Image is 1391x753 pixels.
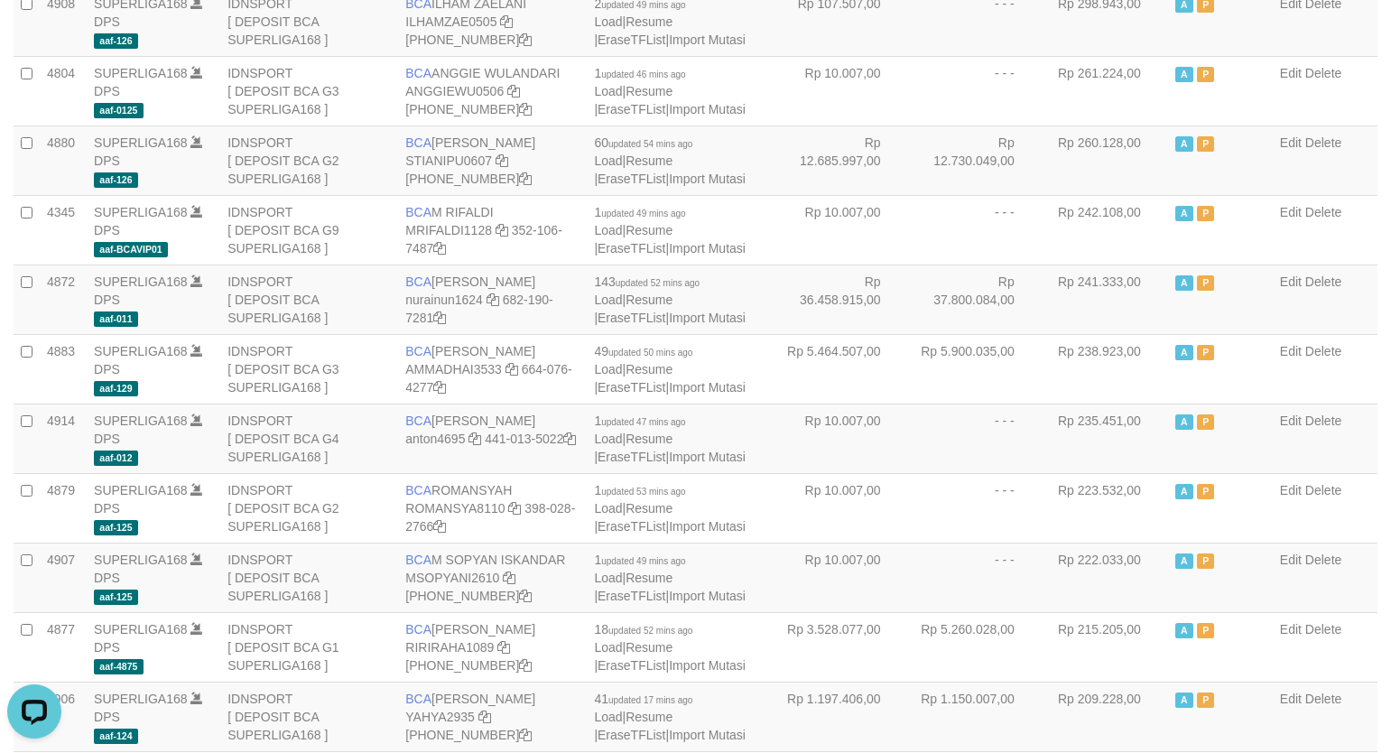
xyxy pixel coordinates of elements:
span: 60 [594,135,692,150]
a: EraseTFList [598,380,665,395]
a: Edit [1280,344,1302,358]
a: STIANIPU0607 [405,153,492,168]
td: 4879 [40,473,87,543]
a: Load [594,640,622,655]
span: updated 47 mins ago [601,417,685,427]
a: EraseTFList [598,241,665,256]
span: BCA [405,622,431,637]
a: ILHAMZAE0505 [405,14,496,29]
span: aaf-011 [94,311,138,327]
a: Load [594,84,622,98]
a: SUPERLIGA168 [94,622,188,637]
a: anton4695 [405,432,465,446]
a: Load [594,362,622,376]
a: SUPERLIGA168 [94,205,188,219]
td: Rp 242.108,00 [1042,195,1168,265]
a: EraseTFList [598,33,665,47]
a: Resume [626,153,672,168]
td: Rp 10.007,00 [774,404,908,473]
span: updated 49 mins ago [601,209,685,218]
a: Copy ANGGIEWU0506 to clipboard [507,84,520,98]
a: ROMANSYA8110 [405,501,505,516]
a: Delete [1305,553,1341,567]
td: 4883 [40,334,87,404]
span: updated 54 mins ago [608,139,692,149]
span: Active [1175,136,1193,152]
a: Import Mutasi [669,519,746,534]
a: Copy AMMADHAI3533 to clipboard [505,362,518,376]
td: Rp 10.007,00 [774,473,908,543]
span: 143 [594,274,700,289]
a: ANGGIEWU0506 [405,84,504,98]
a: Import Mutasi [669,241,746,256]
td: 4877 [40,612,87,682]
td: DPS [87,125,220,195]
a: Delete [1305,66,1341,80]
span: 18 [594,622,692,637]
a: SUPERLIGA168 [94,414,188,428]
span: 1 [594,66,685,80]
span: Active [1175,206,1193,221]
span: Active [1175,275,1193,291]
td: IDNSPORT [ DEPOSIT BCA SUPERLIGA168 ] [220,543,398,612]
span: Active [1175,345,1193,360]
td: Rp 215.205,00 [1042,612,1168,682]
a: Edit [1280,135,1302,150]
a: Delete [1305,692,1341,706]
a: Delete [1305,344,1341,358]
a: Load [594,501,622,516]
td: DPS [87,682,220,751]
span: aaf-125 [94,520,138,535]
a: EraseTFList [598,311,665,325]
a: Load [594,432,622,446]
span: 49 [594,344,692,358]
a: nurainun1624 [405,293,483,307]
a: EraseTFList [598,658,665,673]
a: Resume [626,362,672,376]
span: Paused [1197,693,1215,708]
td: IDNSPORT [ DEPOSIT BCA G3 SUPERLIGA168 ] [220,56,398,125]
td: Rp 1.197.406,00 [774,682,908,751]
a: Copy 4062280631 to clipboard [519,33,532,47]
td: 4907 [40,543,87,612]
span: aaf-126 [94,33,138,49]
span: aaf-BCAVIP01 [94,242,168,257]
td: - - - [908,56,1042,125]
span: BCA [405,205,431,219]
a: EraseTFList [598,172,665,186]
span: Paused [1197,484,1215,499]
a: Resume [626,501,672,516]
a: Import Mutasi [669,450,746,464]
span: | | | [594,483,746,534]
td: Rp 241.333,00 [1042,265,1168,334]
a: Load [594,153,622,168]
td: DPS [87,56,220,125]
span: | | | [594,622,746,673]
a: Copy 3980282766 to clipboard [433,519,446,534]
span: Active [1175,553,1193,569]
td: 4345 [40,195,87,265]
a: Edit [1280,553,1302,567]
span: | | | [594,553,746,603]
td: - - - [908,404,1042,473]
span: Paused [1197,623,1215,638]
td: Rp 223.532,00 [1042,473,1168,543]
span: Paused [1197,136,1215,152]
a: Resume [626,571,672,585]
a: EraseTFList [598,519,665,534]
a: SUPERLIGA168 [94,135,188,150]
a: SUPERLIGA168 [94,692,188,706]
td: Rp 36.458.915,00 [774,265,908,334]
a: Resume [626,223,672,237]
span: | | | [594,66,746,116]
td: Rp 37.800.084,00 [908,265,1042,334]
td: - - - [908,195,1042,265]
td: DPS [87,334,220,404]
a: Copy anton4695 to clipboard [468,432,481,446]
td: Rp 235.451,00 [1042,404,1168,473]
td: [PERSON_NAME] [PHONE_NUMBER] [398,125,587,195]
td: IDNSPORT [ DEPOSIT BCA SUPERLIGA168 ] [220,265,398,334]
span: Active [1175,67,1193,82]
span: BCA [405,414,431,428]
a: RIRIRAHA1089 [405,640,494,655]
